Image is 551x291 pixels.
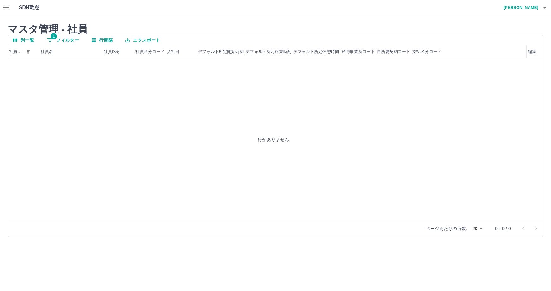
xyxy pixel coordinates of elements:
div: 社員区分 [104,45,121,58]
div: 社員名 [39,45,103,58]
p: 0～0 / 0 [495,225,511,232]
div: 編集 [528,45,536,58]
div: 社員番号 [9,45,24,58]
div: 社員番号 [8,45,39,58]
div: 支払区分コード [411,45,446,58]
div: 20 [470,224,485,233]
div: 入社日 [167,45,179,58]
div: 入社日 [166,45,197,58]
button: 行間隔 [87,35,118,45]
div: デフォルト所定開始時刻 [198,45,244,58]
div: 自所属契約コード [376,45,411,58]
h2: マスタ管理 - 社員 [8,23,543,35]
button: 列選択 [8,35,39,45]
div: デフォルト所定開始時刻 [197,45,245,58]
button: エクスポート [120,35,165,45]
div: 支払区分コード [412,45,441,58]
div: 社員区分 [103,45,134,58]
div: デフォルト所定終業時刻 [245,45,293,58]
button: ソート [33,47,41,56]
div: 社員名 [41,45,53,58]
div: 社員区分コード [135,45,165,58]
div: デフォルト所定休憩時間 [293,45,339,58]
div: 自所属契約コード [377,45,410,58]
div: 行がありません。 [8,58,543,220]
div: 給与事業所コード [340,45,376,58]
div: デフォルト所定休憩時間 [293,45,340,58]
button: フィルター表示 [24,47,33,56]
button: フィルター表示 [42,35,84,45]
div: 編集 [527,45,543,58]
div: デフォルト所定終業時刻 [246,45,291,58]
div: 給与事業所コード [342,45,375,58]
div: 1件のフィルターを適用中 [24,47,33,56]
span: 1 [51,33,57,39]
p: ページあたりの行数: [426,225,467,232]
div: 社員区分コード [134,45,166,58]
